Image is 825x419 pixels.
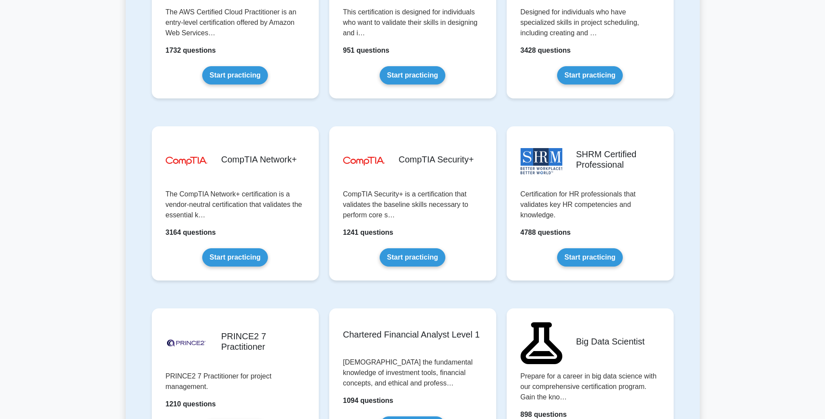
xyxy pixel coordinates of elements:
a: Start practicing [557,66,623,84]
a: Start practicing [202,66,268,84]
a: Start practicing [380,248,445,267]
a: Start practicing [202,248,268,267]
a: Start practicing [557,248,623,267]
a: Start practicing [380,66,445,84]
